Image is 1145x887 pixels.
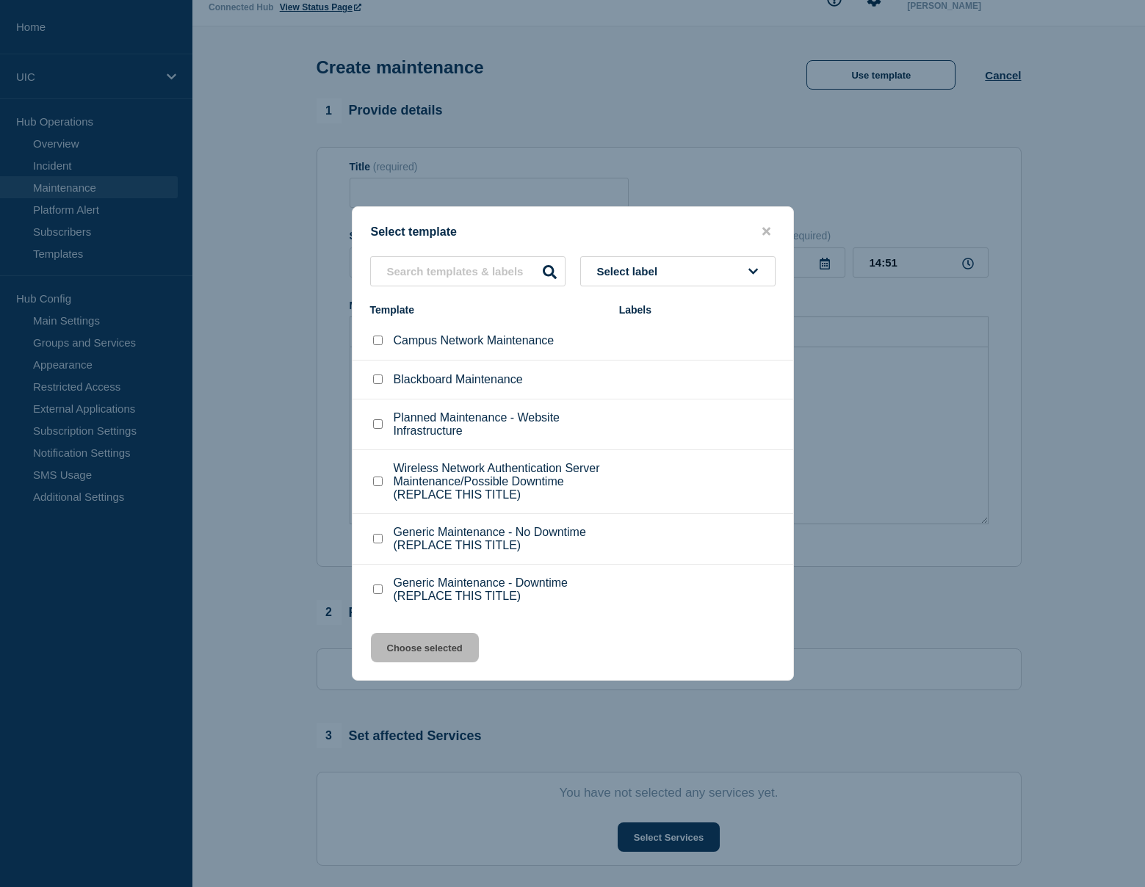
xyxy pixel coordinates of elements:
span: Select label [597,265,664,278]
button: Choose selected [371,633,479,662]
input: Search templates & labels [370,256,566,286]
p: Blackboard Maintenance [394,373,523,386]
p: Generic Maintenance - Downtime (REPLACE THIS TITLE) [394,576,604,603]
input: Planned Maintenance - Website Infrastructure checkbox [373,419,383,429]
p: Wireless Network Authentication Server Maintenance/Possible Downtime (REPLACE THIS TITLE) [394,462,604,502]
input: Generic Maintenance - Downtime (REPLACE THIS TITLE) checkbox [373,584,383,594]
p: Campus Network Maintenance [394,334,555,347]
div: Select template [353,225,793,239]
div: Template [370,304,604,316]
input: Campus Network Maintenance checkbox [373,336,383,345]
input: Generic Maintenance - No Downtime (REPLACE THIS TITLE) checkbox [373,534,383,543]
button: close button [758,225,775,239]
input: Wireless Network Authentication Server Maintenance/Possible Downtime (REPLACE THIS TITLE) checkbox [373,477,383,486]
button: Select label [580,256,776,286]
div: Labels [619,304,776,316]
p: Planned Maintenance - Website Infrastructure [394,411,604,438]
input: Blackboard Maintenance checkbox [373,374,383,384]
p: Generic Maintenance - No Downtime (REPLACE THIS TITLE) [394,526,604,552]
